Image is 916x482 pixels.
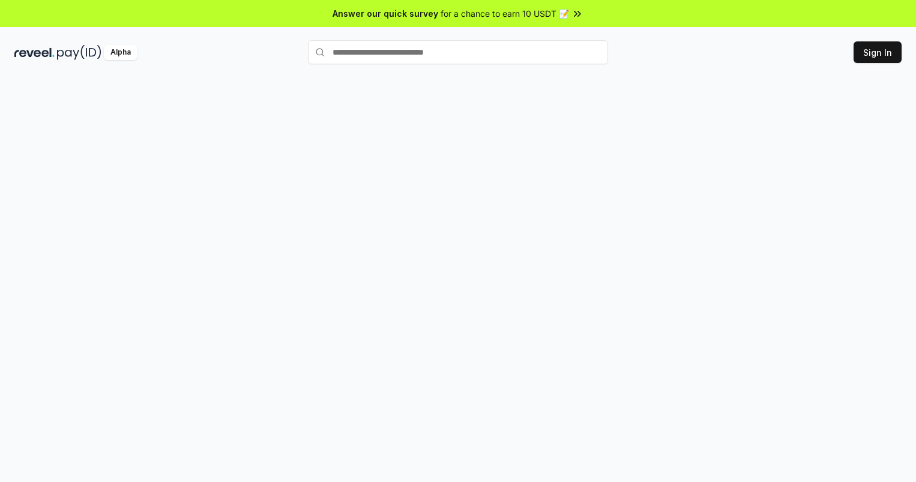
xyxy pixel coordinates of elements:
img: reveel_dark [14,45,55,60]
div: Alpha [104,45,137,60]
img: pay_id [57,45,101,60]
button: Sign In [854,41,902,63]
span: Answer our quick survey [333,7,438,20]
span: for a chance to earn 10 USDT 📝 [441,7,569,20]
